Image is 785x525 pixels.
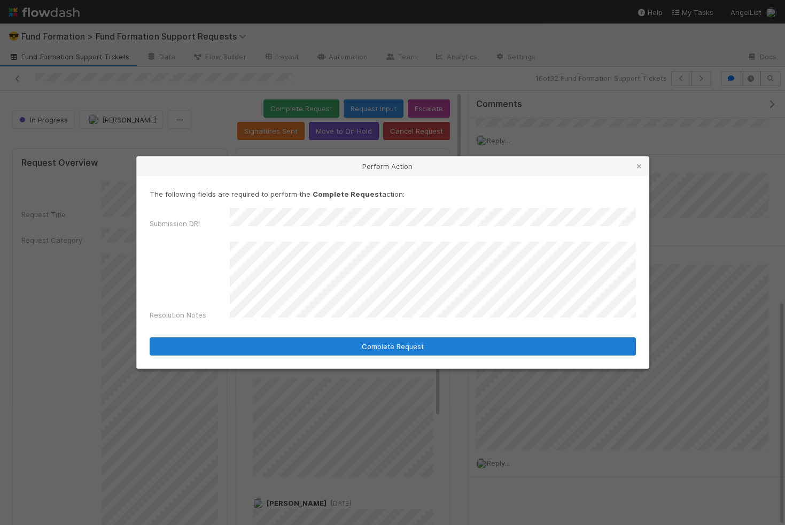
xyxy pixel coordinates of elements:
[137,157,649,176] div: Perform Action
[150,218,200,229] label: Submission DRI
[150,310,206,320] label: Resolution Notes
[150,189,636,199] p: The following fields are required to perform the action:
[150,337,636,356] button: Complete Request
[313,190,382,198] strong: Complete Request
